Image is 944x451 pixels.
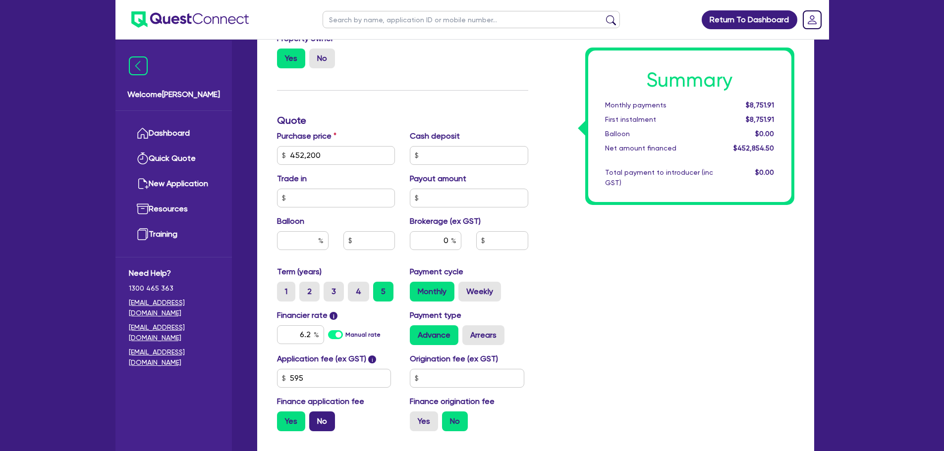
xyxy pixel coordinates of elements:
[410,173,466,185] label: Payout amount
[129,298,219,318] a: [EMAIL_ADDRESS][DOMAIN_NAME]
[137,203,149,215] img: resources
[598,129,721,139] div: Balloon
[277,49,305,68] label: Yes
[442,411,468,431] label: No
[277,396,364,407] label: Finance application fee
[129,121,219,146] a: Dashboard
[702,10,797,29] a: Return To Dashboard
[137,228,149,240] img: training
[410,282,454,301] label: Monthly
[277,114,528,126] h3: Quote
[755,168,774,176] span: $0.00
[410,215,481,227] label: Brokerage (ex GST)
[733,144,774,152] span: $452,854.50
[410,309,461,321] label: Payment type
[598,143,721,153] div: Net amount financed
[129,56,148,75] img: icon-menu-close
[277,215,304,227] label: Balloon
[129,283,219,294] span: 1300 465 363
[368,355,376,363] span: i
[129,347,219,368] a: [EMAIL_ADDRESS][DOMAIN_NAME]
[605,68,775,92] h1: Summary
[137,178,149,190] img: new-application
[799,7,825,33] a: Dropdown toggle
[458,282,501,301] label: Weekly
[598,114,721,125] div: First instalment
[129,146,219,171] a: Quick Quote
[129,171,219,197] a: New Application
[462,325,504,345] label: Arrears
[277,353,366,365] label: Application fee (ex GST)
[373,282,393,301] label: 5
[277,282,295,301] label: 1
[129,222,219,247] a: Training
[410,411,438,431] label: Yes
[299,282,320,301] label: 2
[277,266,322,278] label: Term (years)
[330,312,337,320] span: i
[348,282,369,301] label: 4
[129,322,219,343] a: [EMAIL_ADDRESS][DOMAIN_NAME]
[127,89,220,100] span: Welcome [PERSON_NAME]
[410,396,495,407] label: Finance origination fee
[131,11,249,28] img: quest-connect-logo-blue
[277,173,307,185] label: Trade in
[309,49,335,68] label: No
[323,11,620,28] input: Search by name, application ID or mobile number...
[410,130,460,142] label: Cash deposit
[129,197,219,222] a: Resources
[277,411,305,431] label: Yes
[598,167,721,188] div: Total payment to introducer (inc GST)
[410,325,458,345] label: Advance
[410,266,463,278] label: Payment cycle
[324,282,344,301] label: 3
[309,411,335,431] label: No
[598,100,721,110] div: Monthly payments
[746,115,774,123] span: $8,751.91
[410,353,498,365] label: Origination fee (ex GST)
[129,267,219,279] span: Need Help?
[755,130,774,138] span: $0.00
[277,130,336,142] label: Purchase price
[345,330,381,339] label: Manual rate
[277,309,338,321] label: Financier rate
[746,101,774,109] span: $8,751.91
[137,152,149,164] img: quick-quote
